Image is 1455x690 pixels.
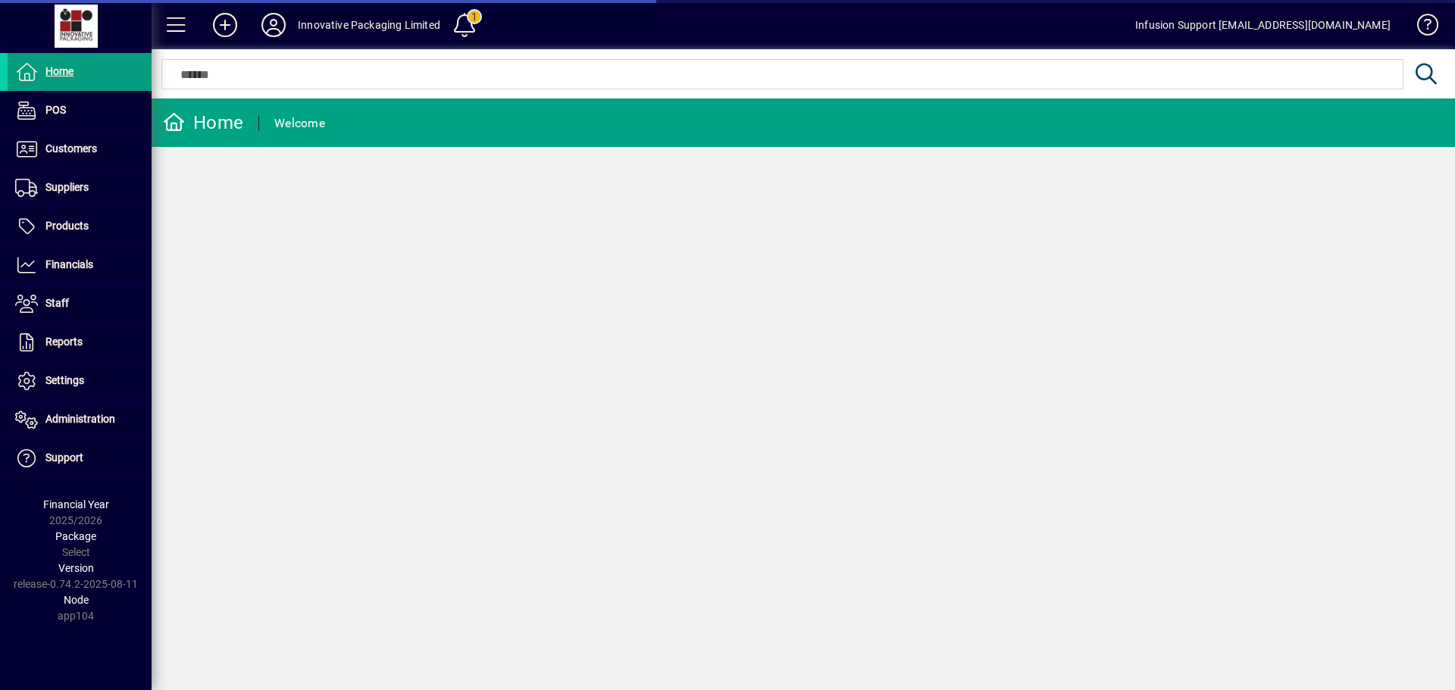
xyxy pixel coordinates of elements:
span: Package [55,530,96,542]
span: Products [45,220,89,232]
button: Add [201,11,249,39]
span: POS [45,104,66,116]
a: Suppliers [8,169,152,207]
span: Customers [45,142,97,155]
a: Administration [8,401,152,439]
span: Administration [45,413,115,425]
a: Support [8,439,152,477]
a: Customers [8,130,152,168]
span: Financial Year [43,498,109,510]
a: Settings [8,362,152,400]
span: Suppliers [45,181,89,193]
button: Profile [249,11,298,39]
div: Welcome [274,111,325,136]
a: Knowledge Base [1406,3,1436,52]
a: Staff [8,285,152,323]
span: Home [45,65,74,77]
span: Reports [45,336,83,348]
div: Innovative Packaging Limited [298,13,440,37]
span: Version [58,562,94,574]
span: Financials [45,258,93,270]
span: Staff [45,297,69,309]
div: Infusion Support [EMAIL_ADDRESS][DOMAIN_NAME] [1135,13,1391,37]
span: Node [64,594,89,606]
a: Reports [8,323,152,361]
a: POS [8,92,152,130]
span: Support [45,451,83,464]
a: Products [8,208,152,245]
span: Settings [45,374,84,386]
div: Home [163,111,243,135]
a: Financials [8,246,152,284]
